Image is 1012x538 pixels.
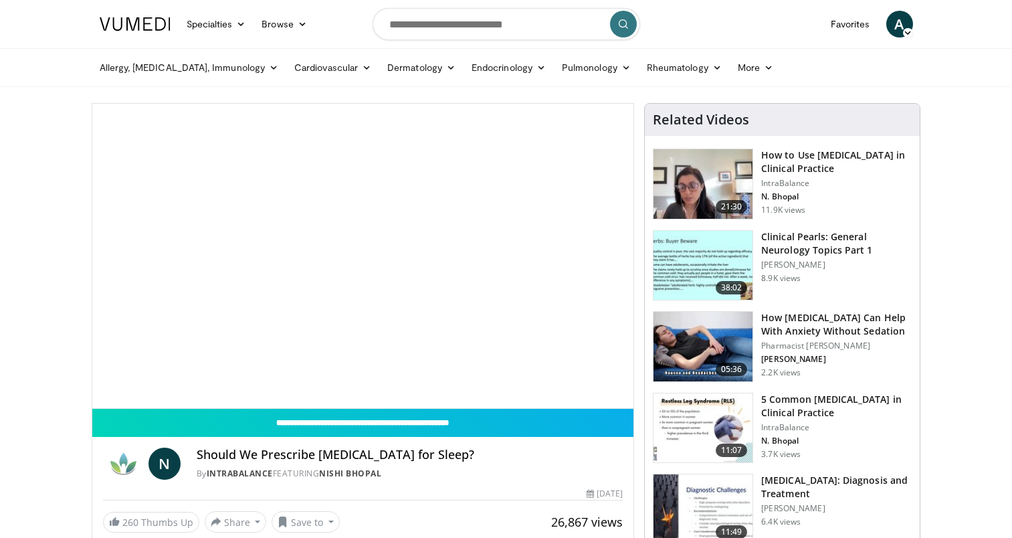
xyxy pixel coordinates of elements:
span: 11:07 [716,444,748,457]
a: 21:30 How to Use [MEDICAL_DATA] in Clinical Practice IntraBalance N. Bhopal 11.9K views [653,149,912,219]
p: [PERSON_NAME] [761,260,912,270]
span: 26,867 views [551,514,623,530]
img: 91ec4e47-6cc3-4d45-a77d-be3eb23d61cb.150x105_q85_crop-smart_upscale.jpg [653,231,752,300]
img: IntraBalance [103,448,143,480]
a: Cardiovascular [286,54,379,81]
img: e41a58fc-c8b3-4e06-accc-3dd0b2ae14cc.150x105_q85_crop-smart_upscale.jpg [653,393,752,463]
a: Nishi Bhopal [319,468,381,479]
a: Pulmonology [554,54,639,81]
span: 260 [122,516,138,529]
a: Specialties [179,11,254,37]
p: 6.4K views [761,517,801,527]
p: 8.9K views [761,273,801,284]
p: Pharmacist [PERSON_NAME] [761,341,912,351]
a: A [886,11,913,37]
h4: Related Videos [653,112,749,128]
button: Save to [272,511,340,533]
span: 38:02 [716,281,748,294]
p: N. Bhopal [761,436,912,446]
a: Favorites [823,11,878,37]
h3: 5 Common [MEDICAL_DATA] in Clinical Practice [761,393,912,420]
h3: Clinical Pearls: General Neurology Topics Part 1 [761,230,912,257]
p: 2.2K views [761,367,801,378]
p: [PERSON_NAME] [761,354,912,365]
a: Dermatology [379,54,464,81]
p: N. Bhopal [761,191,912,202]
a: Endocrinology [464,54,554,81]
a: 38:02 Clinical Pearls: General Neurology Topics Part 1 [PERSON_NAME] 8.9K views [653,230,912,301]
img: 7bfe4765-2bdb-4a7e-8d24-83e30517bd33.150x105_q85_crop-smart_upscale.jpg [653,312,752,381]
img: VuMedi Logo [100,17,171,31]
a: IntraBalance [207,468,273,479]
a: Rheumatology [639,54,730,81]
p: 11.9K views [761,205,805,215]
div: [DATE] [587,488,623,500]
a: 05:36 How [MEDICAL_DATA] Can Help With Anxiety Without Sedation Pharmacist [PERSON_NAME] [PERSON_... [653,311,912,382]
span: 05:36 [716,363,748,376]
a: Browse [254,11,315,37]
span: 21:30 [716,200,748,213]
p: 3.7K views [761,449,801,460]
a: More [730,54,781,81]
p: [PERSON_NAME] [761,503,912,514]
input: Search topics, interventions [373,8,640,40]
a: 260 Thumbs Up [103,512,199,533]
p: IntraBalance [761,178,912,189]
a: Allergy, [MEDICAL_DATA], Immunology [92,54,287,81]
p: IntraBalance [761,422,912,433]
h3: How to Use [MEDICAL_DATA] in Clinical Practice [761,149,912,175]
button: Share [205,511,267,533]
img: 662646f3-24dc-48fd-91cb-7f13467e765c.150x105_q85_crop-smart_upscale.jpg [653,149,752,219]
h3: How [MEDICAL_DATA] Can Help With Anxiety Without Sedation [761,311,912,338]
div: By FEATURING [197,468,623,480]
h4: Should We Prescribe [MEDICAL_DATA] for Sleep? [197,448,623,462]
a: 11:07 5 Common [MEDICAL_DATA] in Clinical Practice IntraBalance N. Bhopal 3.7K views [653,393,912,464]
video-js: Video Player [92,104,634,409]
h3: [MEDICAL_DATA]: Diagnosis and Treatment [761,474,912,501]
a: N [148,448,181,480]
